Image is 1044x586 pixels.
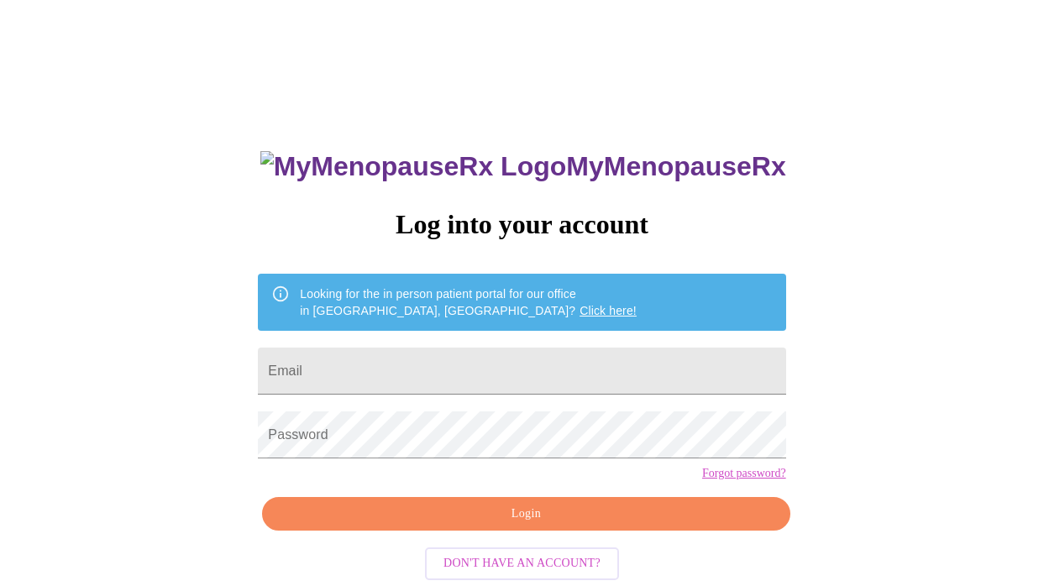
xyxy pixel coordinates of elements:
span: Don't have an account? [443,553,601,574]
a: Forgot password? [702,467,786,480]
a: Don't have an account? [421,555,623,569]
img: MyMenopauseRx Logo [260,151,566,182]
h3: MyMenopauseRx [260,151,786,182]
div: Looking for the in person patient portal for our office in [GEOGRAPHIC_DATA], [GEOGRAPHIC_DATA]? [300,279,637,326]
button: Don't have an account? [425,547,619,580]
button: Login [262,497,790,531]
h3: Log into your account [258,209,785,240]
a: Click here! [580,304,637,317]
span: Login [281,504,770,525]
